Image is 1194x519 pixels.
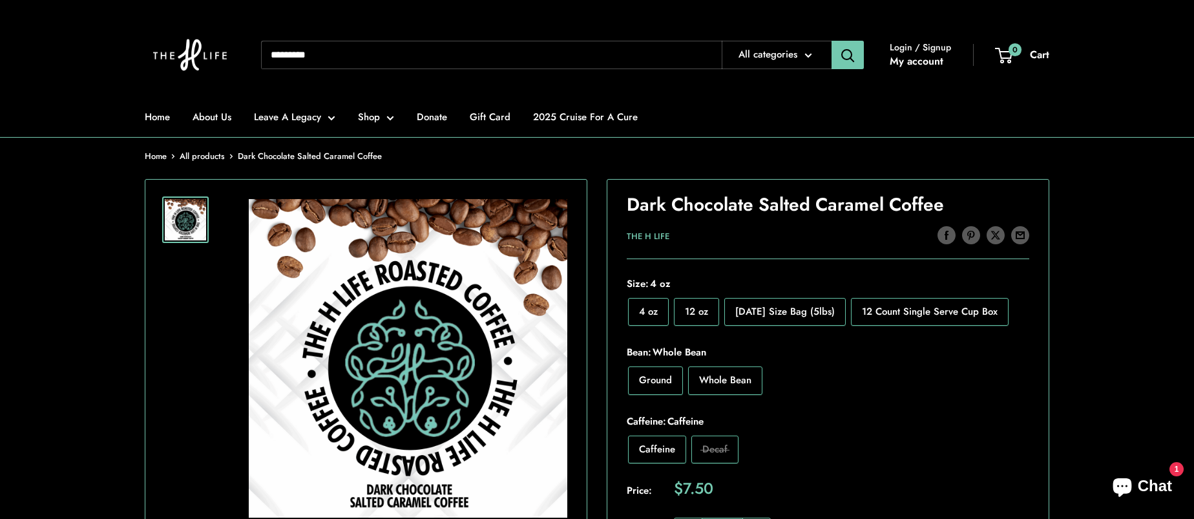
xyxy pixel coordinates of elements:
span: Bean: [627,343,1029,361]
a: Gift Card [470,108,510,126]
img: Dark Chocolate Salted Caramel Coffee [249,199,567,518]
nav: Breadcrumb [145,149,382,164]
label: Monday Size Bag (5lbs) [724,298,846,326]
span: Cart [1030,47,1049,62]
a: Share on Facebook [937,226,956,245]
a: Home [145,150,167,162]
img: The H Life [145,13,235,97]
span: 12 oz [685,304,708,319]
span: Price: [627,481,674,500]
span: Ground [639,373,672,387]
img: Dark Chocolate Salted Caramel Coffee [165,199,206,240]
input: Search... [261,41,722,69]
span: Size: [627,275,1029,293]
a: Pin on Pinterest [962,226,980,245]
label: Decaf [691,436,738,463]
span: $7.50 [674,481,713,496]
label: Caffeine [628,436,686,463]
inbox-online-store-chat: Shopify online store chat [1101,467,1184,509]
span: 4 oz [649,277,671,291]
label: 4 oz [628,298,669,326]
span: Caffeine [639,442,675,456]
span: Decaf [702,442,728,456]
a: Tweet on Twitter [987,226,1005,245]
a: My account [890,52,943,71]
span: Caffeine [666,414,704,429]
a: 2025 Cruise For A Cure [533,108,638,126]
a: 0 Cart [996,45,1049,65]
a: All products [180,150,225,162]
span: 0 [1009,43,1021,56]
span: 4 oz [639,304,658,319]
span: [DATE] Size Bag (5lbs) [735,304,835,319]
a: About Us [193,108,231,126]
label: Whole Bean [688,366,762,394]
label: 12 oz [674,298,719,326]
a: Donate [417,108,447,126]
span: Dark Chocolate Salted Caramel Coffee [238,150,382,162]
a: Leave A Legacy [254,108,335,126]
h1: Dark Chocolate Salted Caramel Coffee [627,192,1029,218]
span: Whole Bean [699,373,751,387]
span: 12 Count Single Serve Cup Box [862,304,998,319]
button: Search [832,41,864,69]
span: Login / Signup [890,39,951,56]
span: Whole Bean [651,345,706,359]
a: Share by email [1011,226,1029,245]
a: Home [145,108,170,126]
span: Caffeine: [627,412,1029,430]
a: The H Life [627,230,669,242]
label: 12 Count Single Serve Cup Box [851,298,1009,326]
a: Shop [358,108,394,126]
label: Ground [628,366,683,394]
